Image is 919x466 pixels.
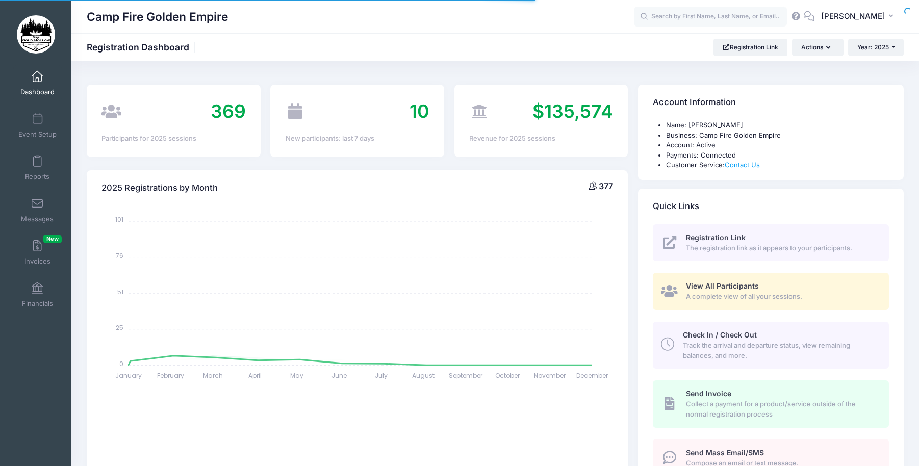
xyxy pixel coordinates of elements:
img: Camp Fire Golden Empire [17,15,55,54]
tspan: 101 [115,215,123,224]
tspan: 25 [116,323,123,332]
h4: Quick Links [653,192,699,221]
a: Dashboard [13,65,62,101]
h4: Account Information [653,88,736,117]
span: Dashboard [20,88,55,96]
a: InvoicesNew [13,235,62,270]
tspan: September [449,371,483,380]
span: Check In / Check Out [683,330,757,339]
tspan: 51 [117,287,123,296]
span: $135,574 [532,100,613,122]
span: Invoices [24,257,50,266]
tspan: 76 [116,251,123,260]
span: Year: 2025 [857,43,889,51]
h1: Camp Fire Golden Empire [87,5,228,29]
span: 369 [211,100,246,122]
span: 377 [599,181,613,191]
input: Search by First Name, Last Name, or Email... [634,7,787,27]
a: Send Invoice Collect a payment for a product/service outside of the normal registration process [653,380,888,427]
tspan: February [157,371,184,380]
span: Financials [22,299,53,308]
span: Send Mass Email/SMS [686,448,764,457]
span: Track the arrival and departure status, view remaining balances, and more. [683,341,877,360]
span: The registration link as it appears to your participants. [686,243,877,253]
span: Registration Link [686,233,746,242]
tspan: April [248,371,262,380]
button: [PERSON_NAME] [814,5,904,29]
li: Payments: Connected [666,150,888,161]
h1: Registration Dashboard [87,42,198,53]
span: Collect a payment for a product/service outside of the normal registration process [686,399,877,419]
span: Messages [21,215,54,223]
a: Registration Link [713,39,787,56]
span: Reports [25,172,49,181]
li: Business: Camp Fire Golden Empire [666,131,888,141]
a: Financials [13,277,62,313]
a: View All Participants A complete view of all your sessions. [653,273,888,310]
div: Participants for 2025 sessions [101,134,245,144]
tspan: March [203,371,223,380]
a: Check In / Check Out Track the arrival and departure status, view remaining balances, and more. [653,322,888,369]
tspan: July [375,371,388,380]
span: [PERSON_NAME] [821,11,885,22]
li: Customer Service: [666,160,888,170]
a: Contact Us [725,161,760,169]
li: Name: [PERSON_NAME] [666,120,888,131]
span: 10 [410,100,429,122]
tspan: 0 [119,359,123,368]
button: Year: 2025 [848,39,904,56]
tspan: January [115,371,142,380]
tspan: May [291,371,304,380]
div: Revenue for 2025 sessions [469,134,613,144]
span: Event Setup [18,130,57,139]
span: Send Invoice [686,389,731,398]
tspan: October [496,371,521,380]
a: Registration Link The registration link as it appears to your participants. [653,224,888,262]
a: Messages [13,192,62,228]
div: New participants: last 7 days [286,134,429,144]
tspan: November [534,371,566,380]
a: Reports [13,150,62,186]
li: Account: Active [666,140,888,150]
tspan: December [576,371,608,380]
tspan: June [331,371,347,380]
a: Event Setup [13,108,62,143]
h4: 2025 Registrations by Month [101,173,218,202]
span: View All Participants [686,281,759,290]
span: A complete view of all your sessions. [686,292,877,302]
tspan: August [412,371,435,380]
span: New [43,235,62,243]
button: Actions [792,39,843,56]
